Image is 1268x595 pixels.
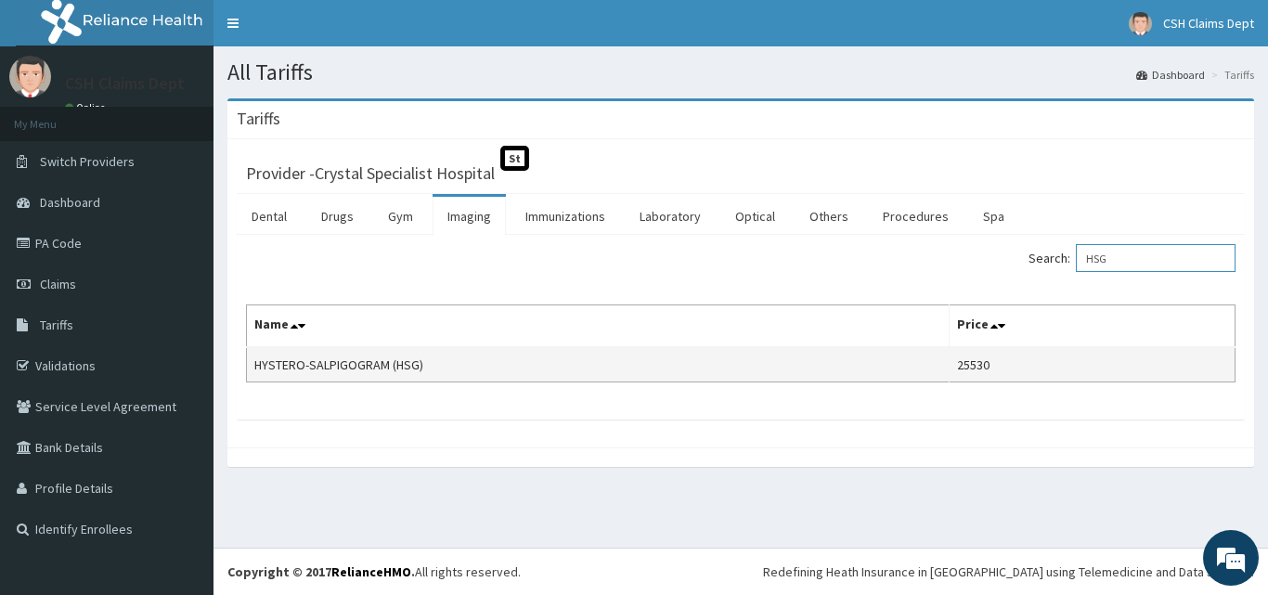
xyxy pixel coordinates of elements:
div: Minimize live chat window [304,9,349,54]
a: Procedures [868,197,964,236]
a: Laboratory [625,197,716,236]
a: Dashboard [1136,67,1205,83]
span: Dashboard [40,194,100,211]
th: Name [247,305,950,348]
input: Search: [1076,244,1236,272]
a: Spa [968,197,1019,236]
a: Optical [720,197,790,236]
img: d_794563401_company_1708531726252_794563401 [34,93,75,139]
footer: All rights reserved. [213,548,1268,595]
img: User Image [9,56,51,97]
h3: Provider - Crystal Specialist Hospital [246,165,495,182]
span: St [500,146,529,171]
span: We're online! [108,179,256,367]
a: Online [65,101,110,114]
a: RelianceHMO [331,563,411,580]
a: Immunizations [511,197,620,236]
p: CSH Claims Dept [65,75,185,92]
label: Search: [1029,244,1236,272]
a: Imaging [433,197,506,236]
td: 25530 [949,347,1235,382]
th: Price [949,305,1235,348]
textarea: Type your message and hit 'Enter' [9,397,354,462]
div: Redefining Heath Insurance in [GEOGRAPHIC_DATA] using Telemedicine and Data Science! [763,563,1254,581]
h3: Tariffs [237,110,280,127]
span: CSH Claims Dept [1163,15,1254,32]
a: Dental [237,197,302,236]
img: User Image [1129,12,1152,35]
span: Claims [40,276,76,292]
a: Drugs [306,197,369,236]
span: Switch Providers [40,153,135,170]
td: HYSTERO-SALPIGOGRAM (HSG) [247,347,950,382]
span: Tariffs [40,317,73,333]
div: Chat with us now [97,104,312,128]
li: Tariffs [1207,67,1254,83]
h1: All Tariffs [227,60,1254,84]
strong: Copyright © 2017 . [227,563,415,580]
a: Others [795,197,863,236]
a: Gym [373,197,428,236]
